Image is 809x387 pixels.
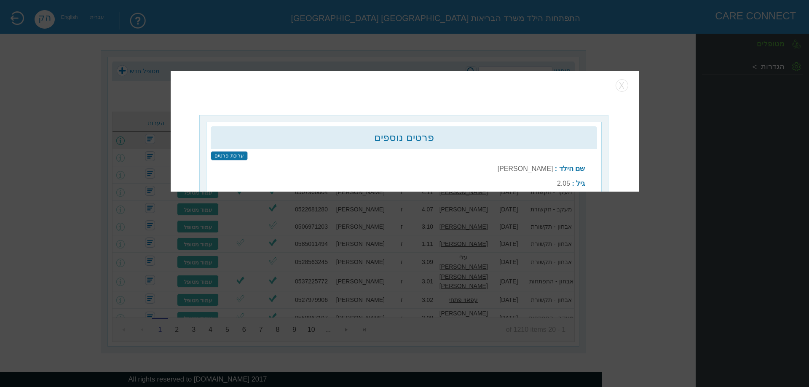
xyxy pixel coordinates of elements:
b: : [572,180,574,187]
b: : [555,165,557,172]
input: עריכת פרטים [211,151,247,160]
b: שם הילד [559,165,585,173]
b: גיל [576,179,585,187]
label: 2.05 [557,180,570,187]
label: [PERSON_NAME] [497,165,553,172]
h2: פרטים נוספים [215,132,593,144]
